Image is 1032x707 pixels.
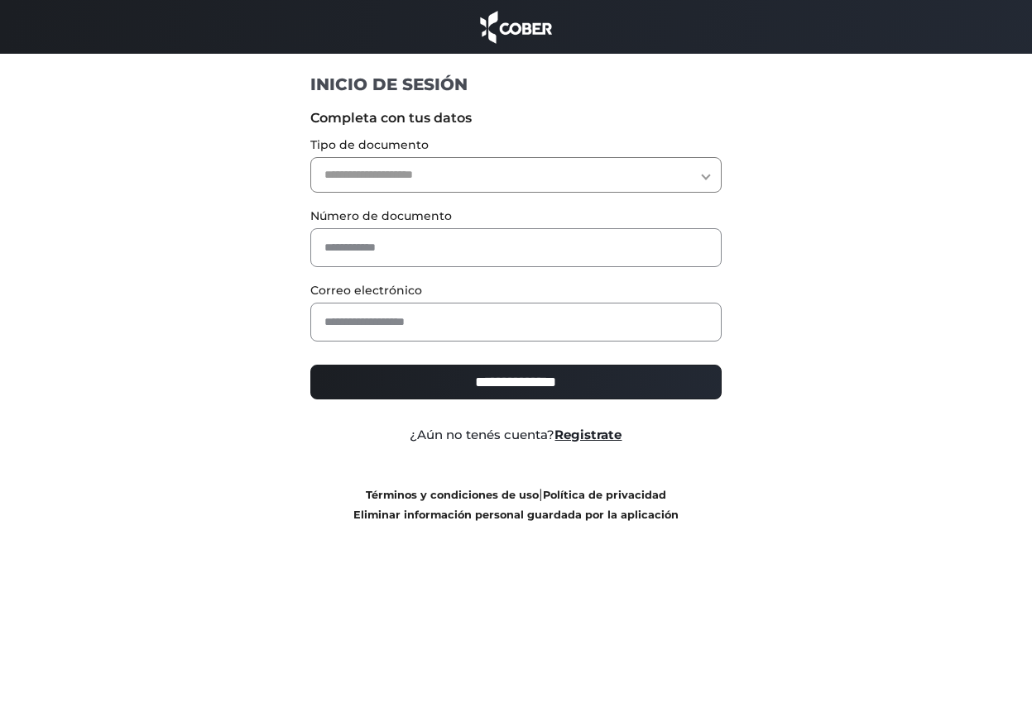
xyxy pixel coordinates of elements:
[310,208,721,225] label: Número de documento
[353,509,679,521] a: Eliminar información personal guardada por la aplicación
[310,74,721,95] h1: INICIO DE SESIÓN
[310,282,721,299] label: Correo electrónico
[310,108,721,128] label: Completa con tus datos
[554,427,622,442] a: Registrate
[310,136,721,154] label: Tipo de documento
[298,426,733,445] div: ¿Aún no tenés cuenta?
[543,489,666,501] a: Política de privacidad
[476,8,557,45] img: cober_marca.png
[366,489,539,501] a: Términos y condiciones de uso
[298,485,733,524] div: |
